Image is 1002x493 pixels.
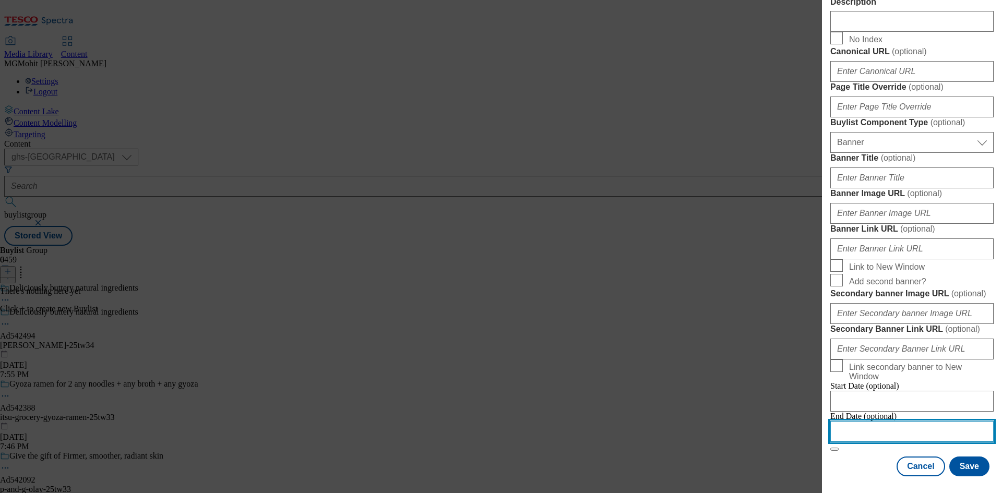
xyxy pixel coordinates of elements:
label: Page Title Override [830,82,994,92]
input: Enter Banner Title [830,167,994,188]
span: End Date (optional) [830,412,897,420]
span: Add second banner? [849,277,926,286]
label: Banner Title [830,153,994,163]
label: Buylist Component Type [830,117,994,128]
input: Enter Description [830,11,994,32]
input: Enter Date [830,391,994,412]
input: Enter Banner Image URL [830,203,994,224]
span: ( optional ) [900,224,935,233]
label: Canonical URL [830,46,994,57]
span: Link secondary banner to New Window [849,363,989,381]
label: Secondary Banner Link URL [830,324,994,334]
span: ( optional ) [931,118,965,127]
span: ( optional ) [907,189,942,198]
span: No Index [849,35,882,44]
span: ( optional ) [945,324,980,333]
input: Enter Secondary banner Image URL [830,303,994,324]
span: Link to New Window [849,262,925,272]
input: Enter Date [830,421,994,442]
span: ( optional ) [951,289,986,298]
label: Secondary banner Image URL [830,288,994,299]
button: Cancel [897,456,945,476]
button: Save [949,456,989,476]
input: Enter Page Title Override [830,97,994,117]
span: ( optional ) [892,47,927,56]
span: Start Date (optional) [830,381,899,390]
input: Enter Secondary Banner Link URL [830,339,994,359]
span: ( optional ) [909,82,944,91]
input: Enter Banner Link URL [830,238,994,259]
span: ( optional ) [881,153,916,162]
input: Enter Canonical URL [830,61,994,82]
label: Banner Link URL [830,224,994,234]
label: Banner Image URL [830,188,994,199]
